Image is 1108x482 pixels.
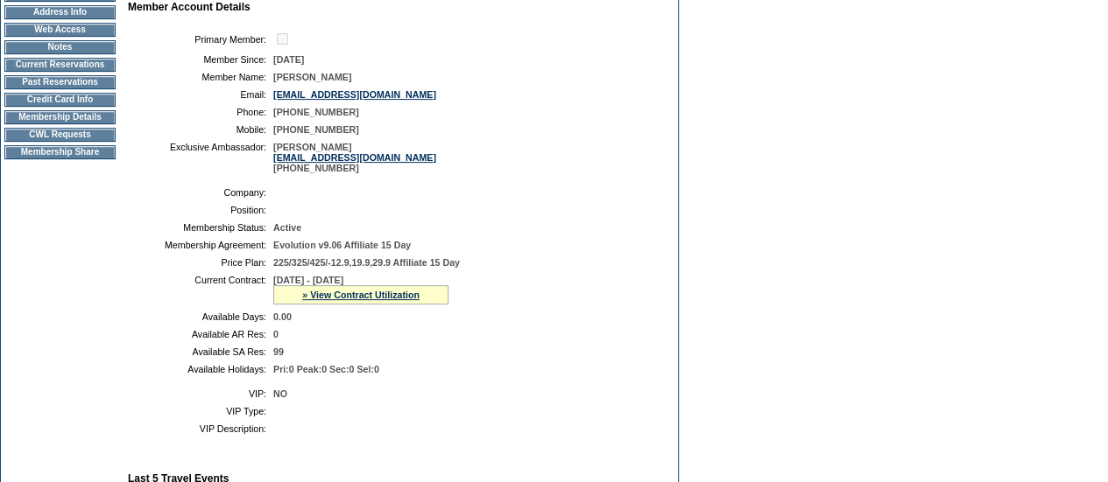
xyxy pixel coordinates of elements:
span: 0 [273,329,279,339]
td: Past Reservations [4,75,116,89]
td: Available Holidays: [135,364,266,374]
td: Price Plan: [135,257,266,268]
td: Available SA Res: [135,346,266,357]
a: » View Contract Utilization [302,290,420,300]
span: 99 [273,346,284,357]
td: Company: [135,187,266,198]
td: Credit Card Info [4,93,116,107]
td: Position: [135,205,266,215]
td: Available Days: [135,311,266,322]
span: NO [273,388,287,399]
td: Current Contract: [135,275,266,304]
td: Address Info [4,5,116,19]
span: 225/325/425/-12.9,19.9,29.9 Affiliate 15 Day [273,257,460,268]
td: Available AR Res: [135,329,266,339]
b: Member Account Details [128,1,251,13]
td: VIP Type: [135,406,266,416]
td: Current Reservations [4,58,116,72]
td: Membership Status: [135,222,266,233]
span: [PERSON_NAME] [PHONE_NUMBER] [273,142,436,173]
span: [PERSON_NAME] [273,72,351,82]
td: Membership Share [4,145,116,159]
td: VIP: [135,388,266,399]
span: Evolution v9.06 Affiliate 15 Day [273,240,411,250]
td: Member Since: [135,54,266,65]
td: Web Access [4,23,116,37]
td: Mobile: [135,124,266,135]
td: Notes [4,40,116,54]
td: Primary Member: [135,31,266,47]
td: Member Name: [135,72,266,82]
a: [EMAIL_ADDRESS][DOMAIN_NAME] [273,89,436,100]
span: [PHONE_NUMBER] [273,124,359,135]
span: [PHONE_NUMBER] [273,107,359,117]
td: CWL Requests [4,128,116,142]
a: [EMAIL_ADDRESS][DOMAIN_NAME] [273,152,436,163]
td: Email: [135,89,266,100]
span: [DATE] - [DATE] [273,275,343,285]
span: [DATE] [273,54,304,65]
td: Phone: [135,107,266,117]
td: Membership Details [4,110,116,124]
td: Membership Agreement: [135,240,266,250]
td: VIP Description: [135,423,266,434]
span: Pri:0 Peak:0 Sec:0 Sel:0 [273,364,379,374]
td: Exclusive Ambassador: [135,142,266,173]
span: 0.00 [273,311,292,322]
span: Active [273,222,301,233]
